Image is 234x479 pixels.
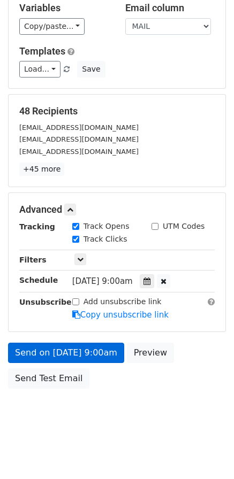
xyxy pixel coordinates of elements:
a: Copy unsubscribe link [72,310,169,320]
a: Templates [19,45,65,57]
button: Save [77,61,105,78]
h5: Advanced [19,204,215,215]
label: Add unsubscribe link [84,296,162,307]
strong: Filters [19,256,47,264]
a: Preview [127,343,174,363]
a: Send Test Email [8,368,89,389]
label: Track Opens [84,221,130,232]
small: [EMAIL_ADDRESS][DOMAIN_NAME] [19,148,139,156]
h5: 48 Recipients [19,105,215,117]
label: Track Clicks [84,234,127,245]
strong: Schedule [19,276,58,284]
label: UTM Codes [163,221,205,232]
a: Send on [DATE] 9:00am [8,343,124,363]
div: Widget de chat [180,428,234,479]
iframe: Chat Widget [180,428,234,479]
a: Load... [19,61,61,78]
strong: Unsubscribe [19,298,72,306]
h5: Variables [19,2,109,14]
small: [EMAIL_ADDRESS][DOMAIN_NAME] [19,123,139,132]
h5: Email column [125,2,215,14]
span: [DATE] 9:00am [72,276,133,286]
small: [EMAIL_ADDRESS][DOMAIN_NAME] [19,135,139,143]
a: +45 more [19,163,64,176]
a: Copy/paste... [19,18,85,35]
strong: Tracking [19,222,55,231]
